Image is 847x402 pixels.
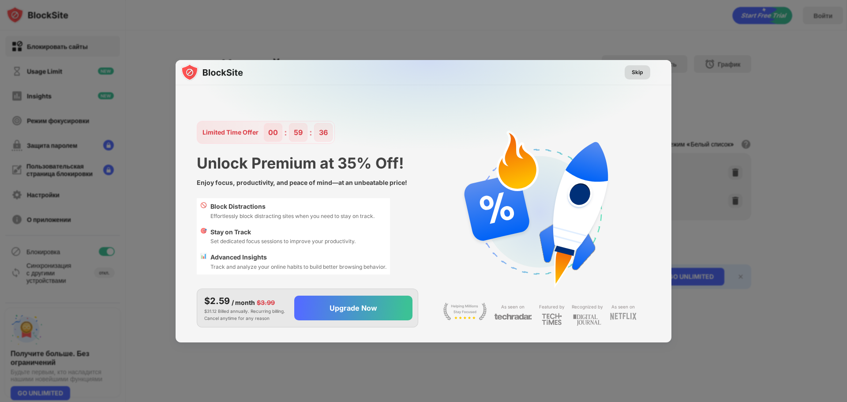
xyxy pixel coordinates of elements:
div: As seen on [611,303,635,311]
div: As seen on [501,303,525,311]
div: Upgrade Now [330,304,377,312]
div: Set dedicated focus sessions to improve your productivity. [210,237,356,245]
div: $3.99 [257,298,275,308]
div: Recognized by [572,303,603,311]
div: $31.12 Billed annually. Recurring billing. Cancel anytime for any reason [204,294,287,322]
div: Featured by [539,303,565,311]
div: 📊 [200,252,207,271]
div: 🎯 [200,227,207,246]
img: gradient.svg [181,60,677,235]
img: light-techtimes.svg [542,313,562,325]
div: Skip [632,68,643,77]
div: $2.59 [204,294,230,308]
img: light-stay-focus.svg [443,303,487,320]
div: Advanced Insights [210,252,386,262]
img: light-techradar.svg [494,313,532,320]
div: / month [232,298,255,308]
img: light-digital-journal.svg [573,313,601,327]
div: Track and analyze your online habits to build better browsing behavior. [210,263,386,271]
img: light-netflix.svg [610,313,637,320]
